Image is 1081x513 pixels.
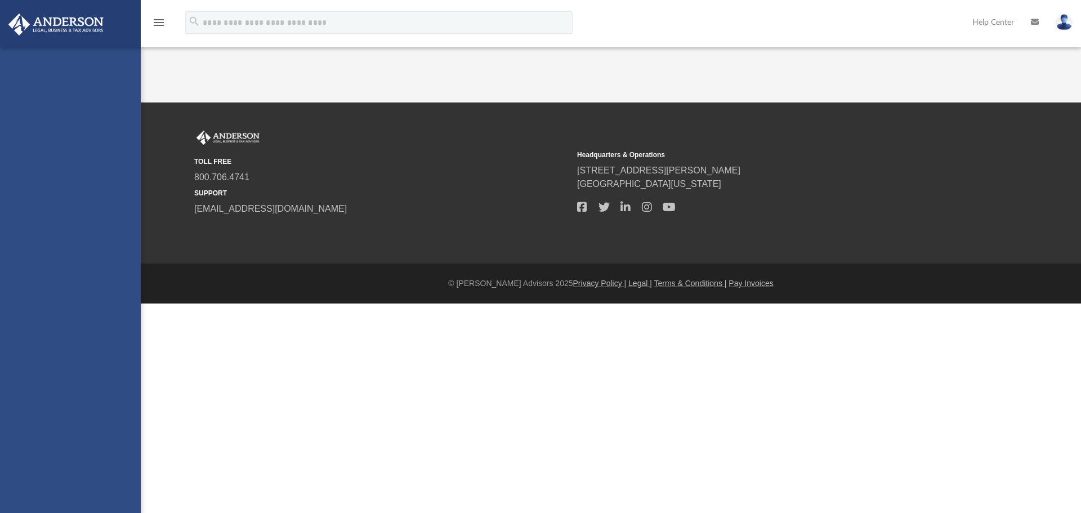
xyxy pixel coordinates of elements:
img: Anderson Advisors Platinum Portal [5,14,107,35]
small: SUPPORT [194,188,569,198]
a: Terms & Conditions | [654,279,727,288]
img: Anderson Advisors Platinum Portal [194,131,262,145]
a: [GEOGRAPHIC_DATA][US_STATE] [577,179,721,189]
img: User Pic [1056,14,1073,30]
small: TOLL FREE [194,157,569,167]
i: search [188,15,200,28]
a: Pay Invoices [729,279,773,288]
a: [EMAIL_ADDRESS][DOMAIN_NAME] [194,204,347,213]
a: [STREET_ADDRESS][PERSON_NAME] [577,166,740,175]
a: 800.706.4741 [194,172,249,182]
small: Headquarters & Operations [577,150,952,160]
a: Privacy Policy | [573,279,627,288]
a: menu [152,21,166,29]
i: menu [152,16,166,29]
div: © [PERSON_NAME] Advisors 2025 [141,278,1081,289]
a: Legal | [628,279,652,288]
